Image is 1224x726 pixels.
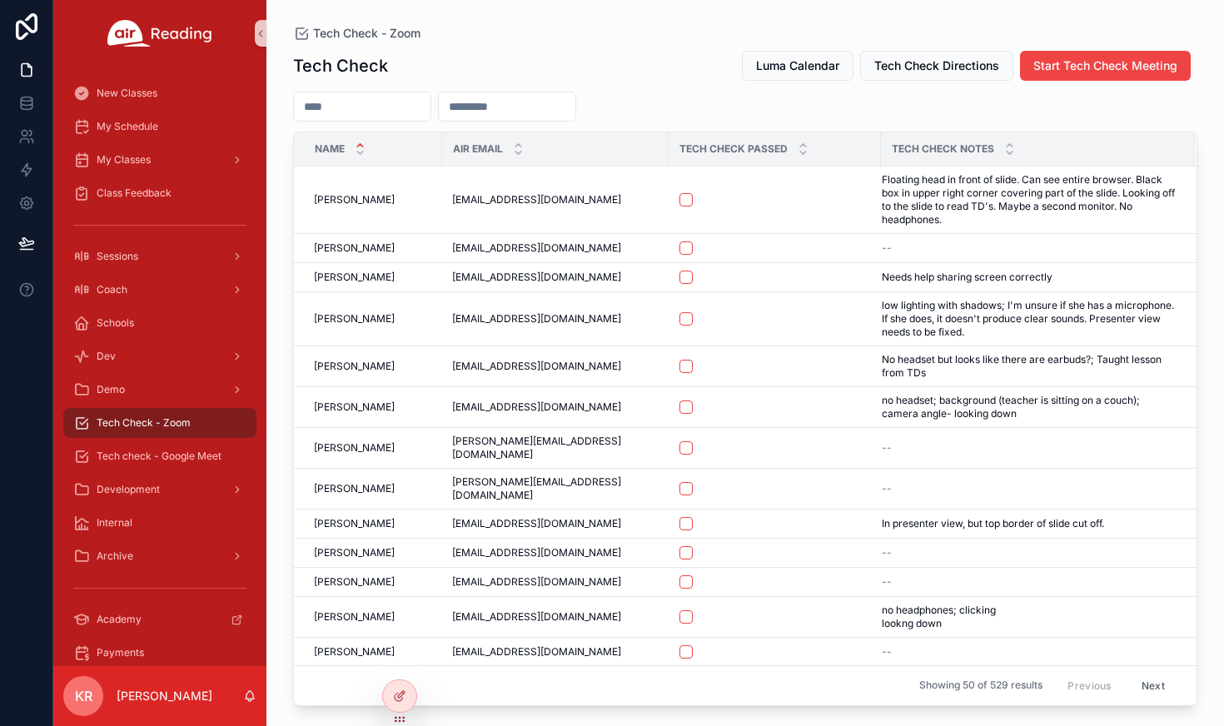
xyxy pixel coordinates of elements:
a: [EMAIL_ADDRESS][DOMAIN_NAME] [452,193,659,206]
a: Tech Check - Zoom [293,25,420,42]
a: [EMAIL_ADDRESS][DOMAIN_NAME] [452,517,659,530]
span: New Classes [97,87,157,100]
span: [EMAIL_ADDRESS][DOMAIN_NAME] [452,400,621,414]
a: -- [882,482,1175,495]
span: My Classes [97,153,151,167]
a: [PERSON_NAME] [314,193,432,206]
a: -- [882,645,1175,659]
a: -- [882,575,1175,589]
a: [EMAIL_ADDRESS][DOMAIN_NAME] [452,575,659,589]
a: [EMAIL_ADDRESS][DOMAIN_NAME] [452,400,659,414]
a: Schools [63,308,256,338]
a: Class Feedback [63,178,256,208]
span: [PERSON_NAME] [314,482,395,495]
a: -- [882,241,1175,255]
a: [PERSON_NAME] [314,271,432,284]
span: Dev [97,350,116,363]
h1: Tech Check [293,54,388,77]
span: Tech Check - Zoom [97,416,191,430]
span: Academy [97,613,142,626]
a: Tech Check - Zoom [63,408,256,438]
span: [PERSON_NAME] [314,193,395,206]
span: [PERSON_NAME] [314,241,395,255]
span: Payments [97,646,144,659]
a: low lighting with shadows; I'm unsure if she has a microphone. If she does, it doesn't produce cl... [882,299,1175,339]
span: [EMAIL_ADDRESS][DOMAIN_NAME] [452,271,621,284]
span: Demo [97,383,125,396]
span: KR [75,686,92,706]
a: [PERSON_NAME] [314,241,432,255]
button: Start Tech Check Meeting [1020,51,1191,81]
span: Tech Check Passed [679,142,788,156]
span: Archive [97,549,133,563]
span: [EMAIL_ADDRESS][DOMAIN_NAME] [452,546,621,559]
span: Schools [97,316,134,330]
span: Tech Check - Zoom [313,25,420,42]
a: Coach [63,275,256,305]
a: Floating head in front of slide. Can see entire browser. Black box in upper right corner covering... [882,173,1175,226]
span: [EMAIL_ADDRESS][DOMAIN_NAME] [452,610,621,624]
a: [PERSON_NAME] [314,575,432,589]
a: [EMAIL_ADDRESS][DOMAIN_NAME] [452,360,659,373]
a: Needs help sharing screen correctly [882,271,1175,284]
span: Needs help sharing screen correctly [882,271,1052,284]
a: [PERSON_NAME] [314,400,432,414]
a: [EMAIL_ADDRESS][DOMAIN_NAME] [452,546,659,559]
span: -- [882,241,892,255]
span: My Schedule [97,120,158,133]
span: Internal [97,516,132,530]
p: [PERSON_NAME] [117,688,212,704]
a: [EMAIL_ADDRESS][DOMAIN_NAME] [452,645,659,659]
span: Tech Check Notes [892,142,994,156]
span: In presenter view, but top border of slide cut off. [882,517,1104,530]
span: -- [882,441,892,455]
a: [PERSON_NAME] [314,546,432,559]
a: [PERSON_NAME][EMAIL_ADDRESS][DOMAIN_NAME] [452,475,659,502]
a: [PERSON_NAME] [314,441,432,455]
a: Dev [63,341,256,371]
span: -- [882,645,892,659]
a: My Classes [63,145,256,175]
a: [PERSON_NAME] [314,312,432,326]
img: App logo [107,20,212,47]
span: Showing 50 of 529 results [919,679,1042,693]
a: no headset; background (teacher is sitting on a couch); camera angle- looking down [882,394,1175,420]
a: [EMAIL_ADDRESS][DOMAIN_NAME] [452,312,659,326]
span: [EMAIL_ADDRESS][DOMAIN_NAME] [452,312,621,326]
a: [PERSON_NAME] [314,517,432,530]
button: Luma Calendar [742,51,853,81]
a: no headphones; clicking lookng down [882,604,1175,630]
a: [PERSON_NAME] [314,482,432,495]
span: Sessions [97,250,138,263]
span: Tech Check Directions [874,57,999,74]
a: Demo [63,375,256,405]
a: -- [882,441,1175,455]
span: [PERSON_NAME][EMAIL_ADDRESS][DOMAIN_NAME] [452,435,659,461]
span: -- [882,546,892,559]
span: [PERSON_NAME] [314,645,395,659]
a: [PERSON_NAME] [314,610,432,624]
a: New Classes [63,78,256,108]
span: [EMAIL_ADDRESS][DOMAIN_NAME] [452,241,621,255]
span: [EMAIL_ADDRESS][DOMAIN_NAME] [452,517,621,530]
a: My Schedule [63,112,256,142]
a: -- [882,546,1175,559]
a: Sessions [63,241,256,271]
a: Payments [63,638,256,668]
span: [PERSON_NAME] [314,441,395,455]
span: Tech check - Google Meet [97,450,221,463]
button: Next [1130,673,1177,699]
span: [PERSON_NAME] [314,400,395,414]
a: Archive [63,541,256,571]
a: [PERSON_NAME] [314,360,432,373]
a: [EMAIL_ADDRESS][DOMAIN_NAME] [452,271,659,284]
span: Coach [97,283,127,296]
span: [PERSON_NAME] [314,610,395,624]
span: [PERSON_NAME] [314,312,395,326]
button: Tech Check Directions [860,51,1013,81]
span: No headset but looks like there are earbuds?; Taught lesson from TDs [882,353,1175,380]
a: Internal [63,508,256,538]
